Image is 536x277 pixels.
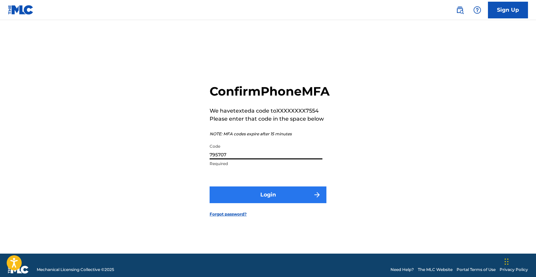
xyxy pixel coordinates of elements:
[210,107,330,115] p: We have texted a code to XXXXXXXX7554
[505,252,509,272] div: Drag
[210,131,330,137] p: NOTE: MFA codes expire after 15 minutes
[453,3,467,17] a: Public Search
[488,2,528,18] a: Sign Up
[471,3,484,17] div: Help
[418,267,453,273] a: The MLC Website
[210,186,326,203] button: Login
[456,6,464,14] img: search
[210,211,247,217] a: Forgot password?
[8,266,29,274] img: logo
[37,267,114,273] span: Mechanical Licensing Collective © 2025
[8,5,34,15] img: MLC Logo
[457,267,496,273] a: Portal Terms of Use
[210,84,330,99] h2: Confirm Phone MFA
[390,267,414,273] a: Need Help?
[500,267,528,273] a: Privacy Policy
[503,245,536,277] iframe: Chat Widget
[210,115,330,123] p: Please enter that code in the space below
[210,161,322,167] p: Required
[313,191,321,199] img: f7272a7cc735f4ea7f67.svg
[473,6,481,14] img: help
